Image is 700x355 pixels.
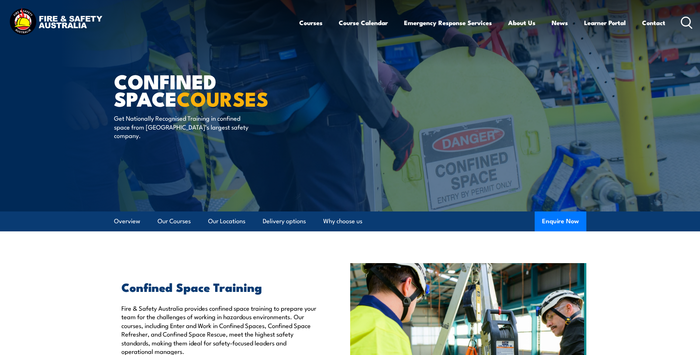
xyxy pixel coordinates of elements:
a: Our Courses [158,211,191,231]
a: About Us [508,13,535,32]
a: Emergency Response Services [404,13,492,32]
strong: COURSES [177,83,269,113]
a: Overview [114,211,140,231]
a: Delivery options [263,211,306,231]
a: Course Calendar [339,13,388,32]
a: Courses [299,13,323,32]
a: News [552,13,568,32]
a: Contact [642,13,665,32]
a: Our Locations [208,211,245,231]
button: Enquire Now [535,211,586,231]
a: Learner Portal [584,13,626,32]
p: Get Nationally Recognised Training in confined space from [GEOGRAPHIC_DATA]’s largest safety comp... [114,114,249,139]
h1: Confined Space [114,72,296,107]
a: Why choose us [323,211,362,231]
h2: Confined Space Training [121,282,316,292]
